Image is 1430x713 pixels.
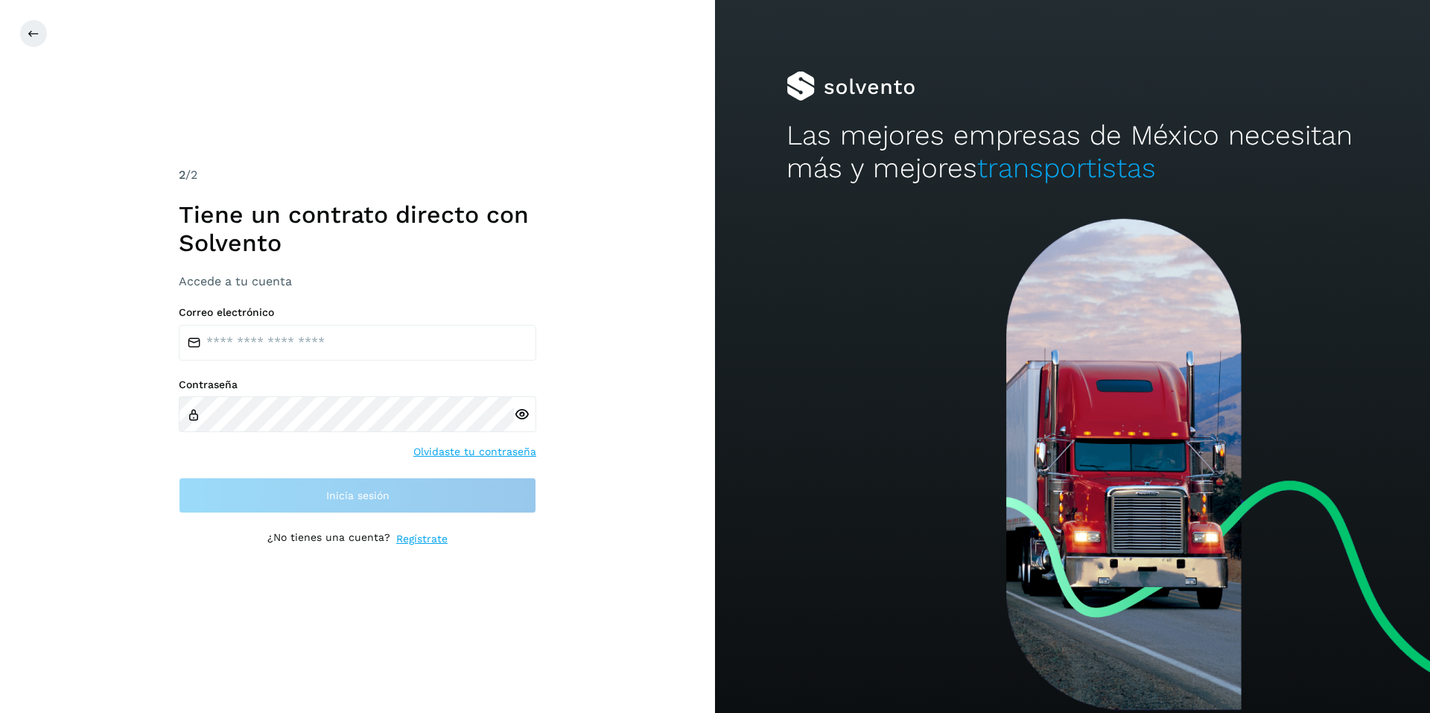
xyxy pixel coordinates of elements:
span: transportistas [977,152,1156,184]
span: Inicia sesión [326,490,390,501]
a: Olvidaste tu contraseña [413,444,536,460]
span: 2 [179,168,185,182]
h3: Accede a tu cuenta [179,274,536,288]
label: Contraseña [179,378,536,391]
h2: Las mejores empresas de México necesitan más y mejores [786,119,1358,186]
a: Regístrate [396,531,448,547]
h1: Tiene un contrato directo con Solvento [179,200,536,258]
button: Inicia sesión [179,478,536,513]
p: ¿No tienes una cuenta? [267,531,390,547]
label: Correo electrónico [179,306,536,319]
div: /2 [179,166,536,184]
